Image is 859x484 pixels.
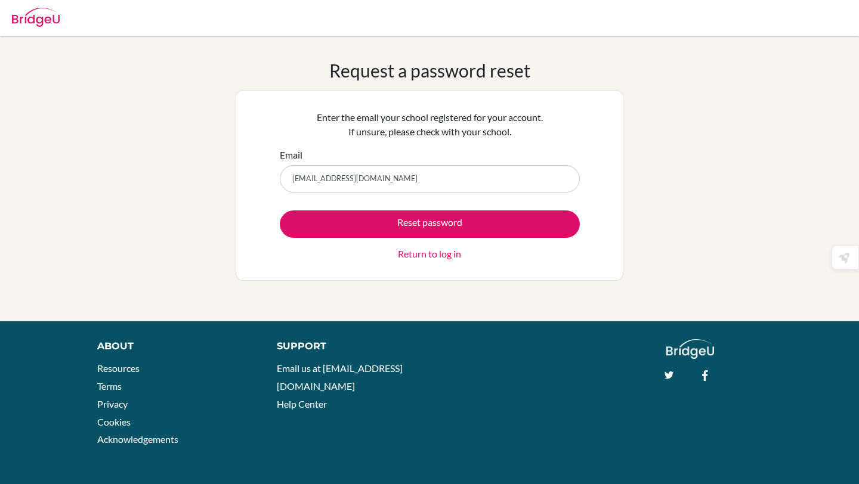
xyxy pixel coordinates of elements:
[277,398,327,409] a: Help Center
[277,339,418,353] div: Support
[280,148,302,162] label: Email
[97,398,128,409] a: Privacy
[280,110,580,139] p: Enter the email your school registered for your account. If unsure, please check with your school.
[97,380,122,392] a: Terms
[277,362,403,392] a: Email us at [EMAIL_ADDRESS][DOMAIN_NAME]
[280,210,580,238] button: Reset password
[12,8,60,27] img: Bridge-U
[329,60,530,81] h1: Request a password reset
[97,433,178,445] a: Acknowledgements
[398,247,461,261] a: Return to log in
[97,362,140,374] a: Resources
[97,339,250,353] div: About
[97,416,131,427] a: Cookies
[666,339,715,359] img: logo_white@2x-f4f0deed5e89b7ecb1c2cc34c3e3d731f90f0f143d5ea2071677605dd97b5244.png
